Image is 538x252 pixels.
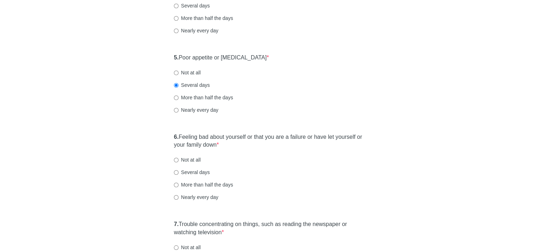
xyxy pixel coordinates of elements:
[174,2,210,9] label: Several days
[174,28,179,33] input: Nearly every day
[174,70,179,75] input: Not at all
[174,69,201,76] label: Not at all
[174,156,201,163] label: Not at all
[174,54,179,61] strong: 5.
[174,245,179,250] input: Not at all
[174,220,364,237] label: Trouble concentrating on things, such as reading the newspaper or watching television
[174,4,179,8] input: Several days
[174,16,179,21] input: More than half the days
[174,244,201,251] label: Not at all
[174,133,364,149] label: Feeling bad about yourself or that you are a failure or have let yourself or your family down
[174,181,233,188] label: More than half the days
[174,95,179,100] input: More than half the days
[174,54,269,62] label: Poor appetite or [MEDICAL_DATA]
[174,195,179,200] input: Nearly every day
[174,170,179,175] input: Several days
[174,221,179,227] strong: 7.
[174,183,179,187] input: More than half the days
[174,94,233,101] label: More than half the days
[174,106,218,114] label: Nearly every day
[174,194,218,201] label: Nearly every day
[174,158,179,162] input: Not at all
[174,134,179,140] strong: 6.
[174,83,179,88] input: Several days
[174,82,210,89] label: Several days
[174,27,218,34] label: Nearly every day
[174,15,233,22] label: More than half the days
[174,108,179,112] input: Nearly every day
[174,169,210,176] label: Several days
